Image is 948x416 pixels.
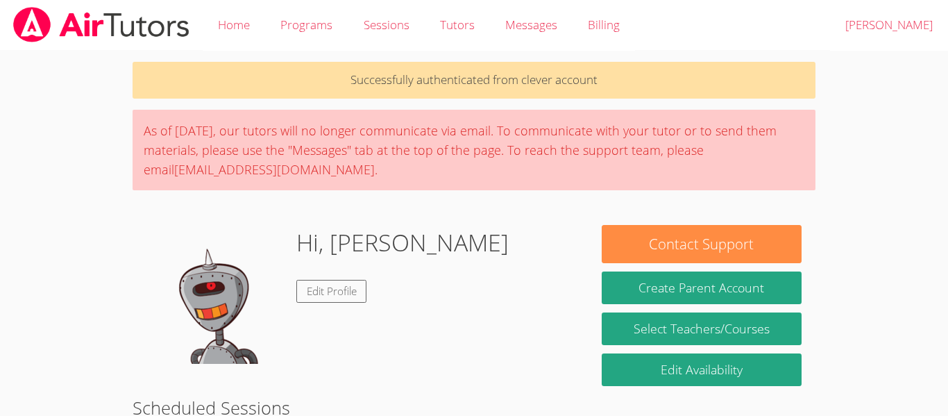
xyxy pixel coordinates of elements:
a: Edit Availability [602,353,802,386]
a: Select Teachers/Courses [602,313,802,345]
button: Create Parent Account [602,272,802,304]
div: As of [DATE], our tutors will no longer communicate via email. To communicate with your tutor or ... [133,110,815,190]
span: Messages [505,17,557,33]
img: default.png [146,225,285,364]
button: Contact Support [602,225,802,263]
h1: Hi, [PERSON_NAME] [296,225,509,260]
a: Edit Profile [296,280,367,303]
p: Successfully authenticated from clever account [133,62,815,99]
img: airtutors_banner-c4298cdbf04f3fff15de1276eac7730deb9818008684d7c2e4769d2f7ddbe033.png [12,7,191,42]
